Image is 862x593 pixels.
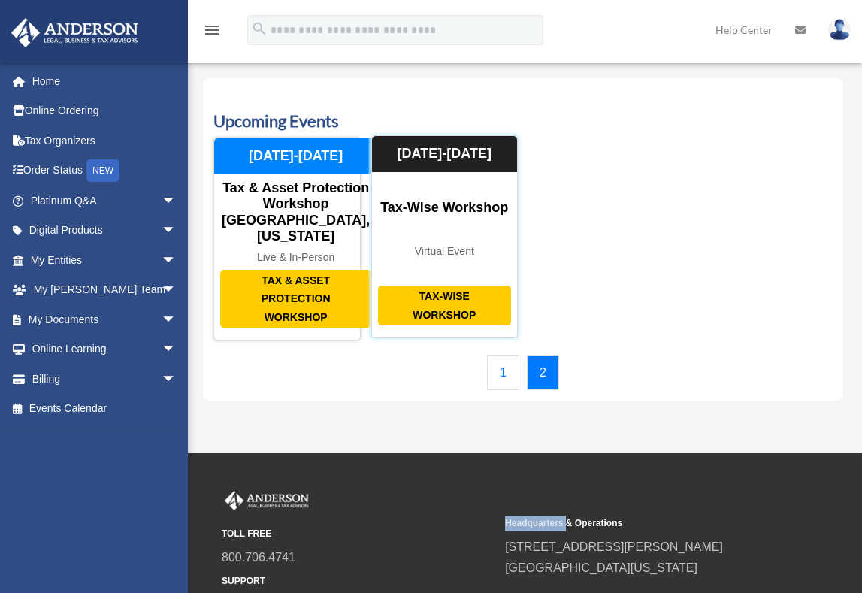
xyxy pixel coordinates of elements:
[162,216,192,247] span: arrow_drop_down
[214,180,377,245] div: Tax & Asset Protection Workshop [GEOGRAPHIC_DATA], [US_STATE]
[505,540,723,553] a: [STREET_ADDRESS][PERSON_NAME]
[11,334,199,365] a: Online Learningarrow_drop_down
[11,304,199,334] a: My Documentsarrow_drop_down
[251,20,268,37] i: search
[162,186,192,216] span: arrow_drop_down
[11,96,199,126] a: Online Ordering
[162,275,192,306] span: arrow_drop_down
[828,19,851,41] img: User Pic
[220,270,371,328] div: Tax & Asset Protection Workshop
[222,573,495,589] small: SUPPORT
[372,245,518,258] div: Virtual Event
[214,251,377,264] div: Live & In-Person
[222,491,312,510] img: Anderson Advisors Platinum Portal
[372,200,518,216] div: Tax-Wise Workshop
[7,18,143,47] img: Anderson Advisors Platinum Portal
[203,26,221,39] a: menu
[214,138,377,174] div: [DATE]-[DATE]
[505,561,697,574] a: [GEOGRAPHIC_DATA][US_STATE]
[11,186,199,216] a: Platinum Q&Aarrow_drop_down
[11,66,199,96] a: Home
[11,216,199,246] a: Digital Productsarrow_drop_down
[222,526,495,542] small: TOLL FREE
[222,551,295,564] a: 800.706.4741
[11,394,192,424] a: Events Calendar
[213,138,361,340] a: Tax & Asset Protection Workshop Tax & Asset Protection Workshop [GEOGRAPHIC_DATA], [US_STATE] Liv...
[11,245,199,275] a: My Entitiesarrow_drop_down
[487,355,519,390] a: 1
[527,355,559,390] a: 2
[11,126,199,156] a: Tax Organizers
[378,286,512,325] div: Tax-Wise Workshop
[162,334,192,365] span: arrow_drop_down
[86,159,119,182] div: NEW
[372,136,518,172] div: [DATE]-[DATE]
[371,138,519,340] a: Tax-Wise Workshop Tax-Wise Workshop Virtual Event [DATE]-[DATE]
[162,364,192,395] span: arrow_drop_down
[203,21,221,39] i: menu
[11,156,199,186] a: Order StatusNEW
[11,275,199,305] a: My [PERSON_NAME] Teamarrow_drop_down
[162,245,192,276] span: arrow_drop_down
[213,110,833,133] h3: Upcoming Events
[162,304,192,335] span: arrow_drop_down
[11,364,199,394] a: Billingarrow_drop_down
[505,516,778,531] small: Headquarters & Operations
